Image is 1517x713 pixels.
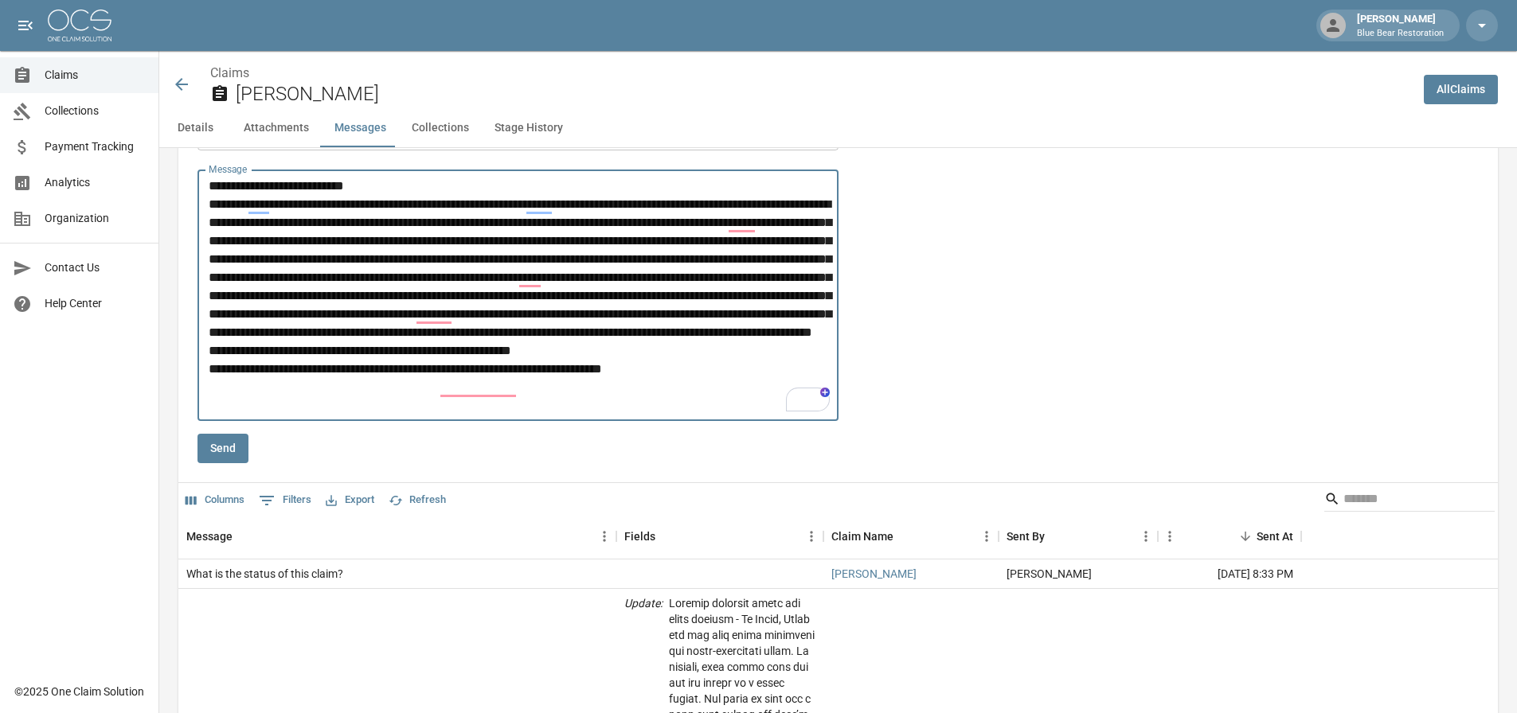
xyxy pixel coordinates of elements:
div: anchor tabs [159,109,1517,147]
div: Claim Name [823,514,999,559]
button: Stage History [482,109,576,147]
button: Menu [800,524,823,548]
div: Message [186,514,233,559]
div: Sent By [999,514,1158,559]
label: Message [209,162,247,176]
div: Fields [624,514,655,559]
button: Show filters [255,488,315,513]
button: Sort [893,525,916,547]
img: ocs-logo-white-transparent.png [48,10,111,41]
span: Payment Tracking [45,138,146,155]
div: What is the status of this claim? [186,566,343,582]
span: Contact Us [45,259,146,276]
div: [DATE] 8:33 PM [1158,559,1301,589]
div: Sent By [1007,514,1045,559]
span: Help Center [45,295,146,312]
div: Sent At [1257,514,1293,559]
span: Collections [45,103,146,119]
button: Select columns [182,488,248,512]
span: Claims [45,67,146,84]
div: Erinn Culhane [1007,566,1092,582]
div: Message [178,514,616,559]
div: Fields [616,514,823,559]
button: Collections [399,109,482,147]
button: Send [197,434,248,463]
div: Sent At [1158,514,1301,559]
textarea: To enrich screen reader interactions, please activate Accessibility in Grammarly extension settings [209,177,833,415]
nav: breadcrumb [210,64,1411,83]
h2: [PERSON_NAME] [236,83,1411,106]
button: Sort [1234,525,1257,547]
button: Menu [1158,524,1182,548]
button: Sort [655,525,678,547]
a: Claims [210,65,249,80]
button: open drawer [10,10,41,41]
button: Menu [975,524,999,548]
button: Sort [233,525,255,547]
div: [PERSON_NAME] [1351,11,1450,40]
span: Analytics [45,174,146,191]
button: Menu [1134,524,1158,548]
p: Blue Bear Restoration [1357,27,1444,41]
a: AllClaims [1424,75,1498,104]
button: Attachments [231,109,322,147]
div: Claim Name [831,514,893,559]
a: [PERSON_NAME] [831,566,917,582]
button: Details [159,109,231,147]
button: Sort [1045,525,1067,547]
span: Organization [45,210,146,227]
div: © 2025 One Claim Solution [14,684,144,699]
button: Messages [322,109,399,147]
button: Export [322,488,378,512]
button: Menu [592,524,616,548]
button: Refresh [385,488,450,512]
div: Search [1324,486,1495,515]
